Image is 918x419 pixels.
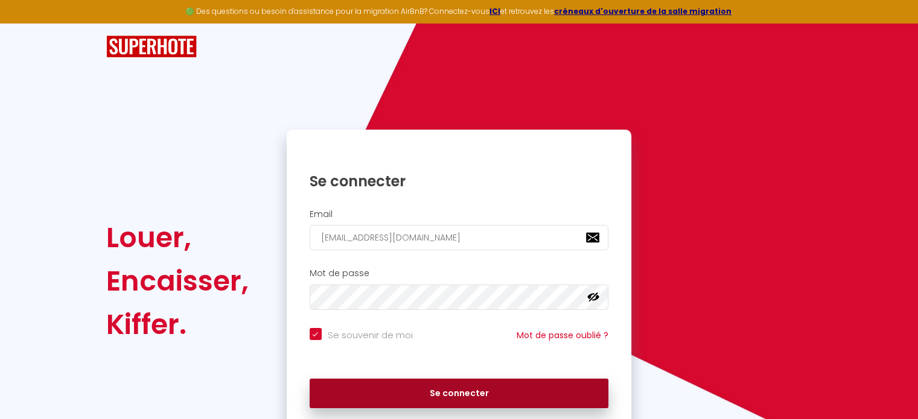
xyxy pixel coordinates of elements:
[106,36,197,58] img: SuperHote logo
[310,225,609,250] input: Ton Email
[310,379,609,409] button: Se connecter
[554,6,732,16] a: créneaux d'ouverture de la salle migration
[489,6,500,16] a: ICI
[310,172,609,191] h1: Se connecter
[310,209,609,219] h2: Email
[106,303,249,346] div: Kiffer.
[310,268,609,279] h2: Mot de passe
[106,259,249,303] div: Encaisser,
[10,5,46,41] button: Ouvrir le widget de chat LiveChat
[517,329,608,341] a: Mot de passe oublié ?
[106,216,249,259] div: Louer,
